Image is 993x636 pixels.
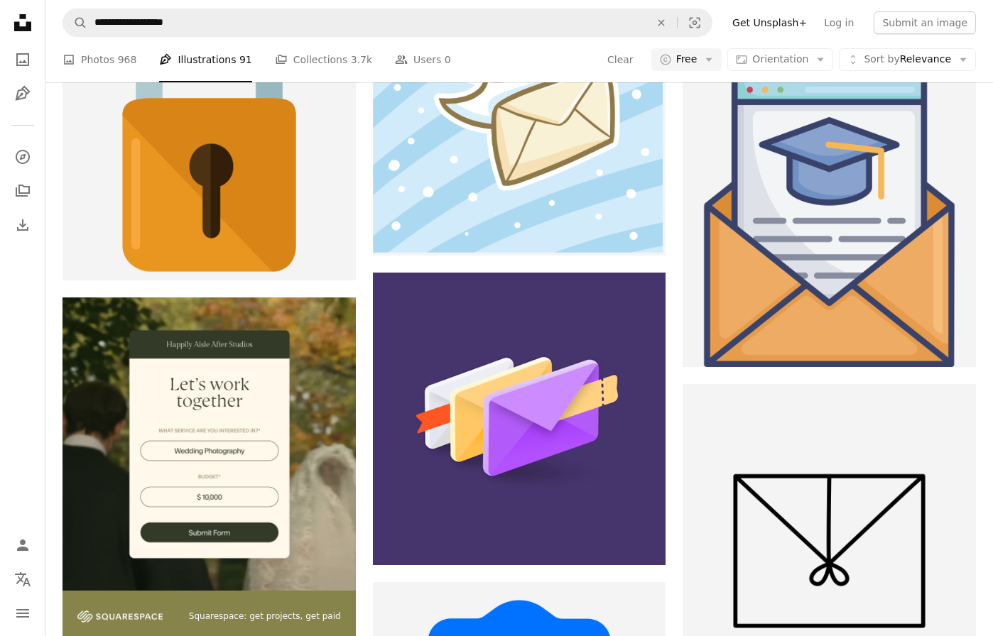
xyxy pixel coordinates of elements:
[646,9,677,36] button: Clear
[373,412,666,424] a: A purple background with a purple envelope and an orange arrow
[676,53,698,67] span: Free
[9,211,37,239] a: Download History
[864,53,899,65] span: Sort by
[63,127,356,140] a: A yellow padlock with a black handle
[864,53,951,67] span: Relevance
[9,565,37,593] button: Language
[373,273,666,566] img: A purple background with a purple envelope and an orange arrow
[351,52,372,67] span: 3.7k
[607,48,634,71] button: Clear
[189,610,341,623] span: Squarespace: get projects, get paid
[9,9,37,40] a: Home — Unsplash
[724,11,815,34] a: Get Unsplash+
[9,531,37,559] a: Log in / Sign up
[874,11,976,34] button: Submit an image
[683,75,976,368] img: An open envelope with a graduation cap on it
[9,143,37,171] a: Explore
[683,544,976,557] a: A simple envelope sealed with a bow.
[63,37,136,82] a: Photos 968
[9,45,37,74] a: Photos
[9,79,37,108] a: Illustrations
[63,9,87,36] button: Search Unsplash
[63,297,356,591] img: file-1747939393036-2c53a76c450aimage
[683,214,976,227] a: An open envelope with a graduation cap on it
[445,52,451,67] span: 0
[275,37,372,82] a: Collections 3.7k
[9,599,37,627] button: Menu
[395,37,451,82] a: Users 0
[678,9,712,36] button: Visual search
[118,52,137,67] span: 968
[651,48,722,71] button: Free
[63,9,712,37] form: Find visuals sitewide
[815,11,862,34] a: Log in
[727,48,833,71] button: Orientation
[752,53,808,65] span: Orientation
[839,48,976,71] button: Sort byRelevance
[9,177,37,205] a: Collections
[77,610,163,623] img: file-1747939142011-51e5cc87e3c9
